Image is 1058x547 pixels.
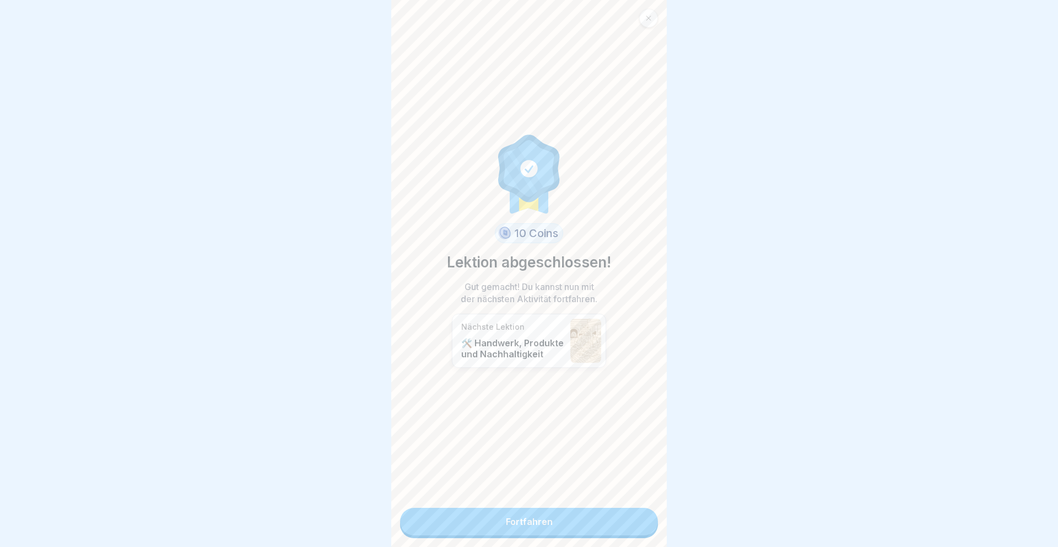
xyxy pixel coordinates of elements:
[495,223,563,243] div: 10 Coins
[492,132,566,214] img: completion.svg
[447,252,611,273] p: Lektion abgeschlossen!
[400,508,658,535] a: Fortfahren
[496,225,512,242] img: coin.svg
[461,322,565,332] p: Nächste Lektion
[461,337,565,360] p: 🛠️ Handwerk, Produkte und Nachhaltigkeit
[457,281,601,305] p: Gut gemacht! Du kannst nun mit der nächsten Aktivität fortfahren.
